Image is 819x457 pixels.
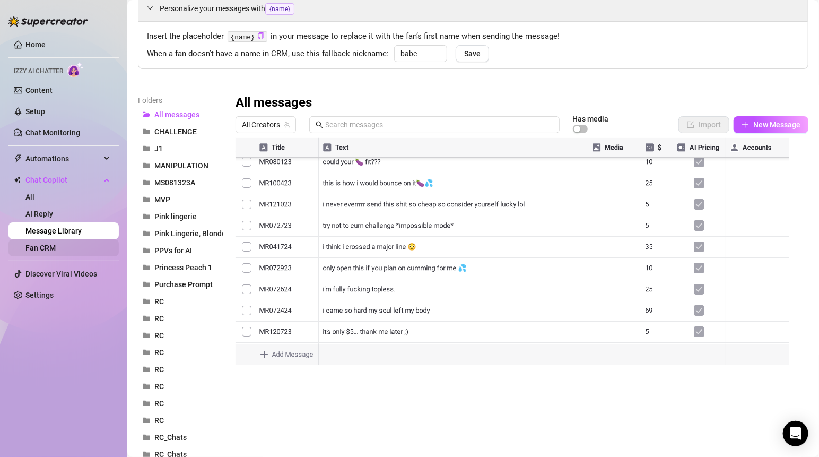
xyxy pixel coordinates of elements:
[154,365,164,374] span: RC
[14,154,22,163] span: thunderbolt
[143,162,150,169] span: folder
[154,144,163,153] span: J1
[138,106,223,123] button: All messages
[265,3,294,15] span: {name}
[25,227,82,235] a: Message Library
[154,178,195,187] span: MS081323A
[25,210,53,218] a: AI Reply
[143,179,150,186] span: folder
[138,412,223,429] button: RC
[25,40,46,49] a: Home
[25,193,34,201] a: All
[143,145,150,152] span: folder
[456,45,489,62] button: Save
[143,366,150,373] span: folder
[25,270,97,278] a: Discover Viral Videos
[143,247,150,254] span: folder
[138,378,223,395] button: RC
[236,94,312,111] h3: All messages
[143,417,150,424] span: folder
[25,128,80,137] a: Chat Monitoring
[154,297,164,306] span: RC
[25,291,54,299] a: Settings
[138,157,223,174] button: MANIPULATION
[257,32,264,40] button: Click to Copy
[138,395,223,412] button: RC
[147,5,153,11] span: expanded
[143,264,150,271] span: folder
[143,281,150,288] span: folder
[753,120,800,129] span: New Message
[143,111,150,118] span: folder-open
[143,213,150,220] span: folder
[138,208,223,225] button: Pink lingerie
[138,259,223,276] button: Princess Peach 1
[138,344,223,361] button: RC
[154,127,197,136] span: CHALLENGE
[25,107,45,116] a: Setup
[154,263,212,272] span: Princess Peach 1
[143,434,150,441] span: folder
[138,225,223,242] button: Pink Lingerie, Blonde Hair
[138,276,223,293] button: Purchase Prompt
[138,429,223,446] button: RC_Chats
[154,416,164,425] span: RC
[143,230,150,237] span: folder
[143,332,150,339] span: folder
[143,349,150,356] span: folder
[573,116,609,122] article: Has media
[25,244,56,252] a: Fan CRM
[143,315,150,322] span: folder
[143,196,150,203] span: folder
[14,176,21,184] img: Chat Copilot
[67,62,84,77] img: AI Chatter
[138,140,223,157] button: J1
[154,229,242,238] span: Pink Lingerie, Blonde Hair
[228,31,267,42] code: {name}
[25,86,53,94] a: Content
[464,49,481,58] span: Save
[25,171,101,188] span: Chat Copilot
[734,116,808,133] button: New Message
[678,116,729,133] button: Import
[143,383,150,390] span: folder
[138,327,223,344] button: RC
[154,280,213,289] span: Purchase Prompt
[154,314,164,323] span: RC
[138,191,223,208] button: MVP
[783,421,808,446] div: Open Intercom Messenger
[14,66,63,76] span: Izzy AI Chatter
[138,361,223,378] button: RC
[143,400,150,407] span: folder
[257,32,264,39] span: copy
[154,212,197,221] span: Pink lingerie
[154,195,170,204] span: MVP
[325,119,553,131] input: Search messages
[143,298,150,305] span: folder
[154,382,164,391] span: RC
[154,110,199,119] span: All messages
[154,161,208,170] span: MANIPULATION
[138,310,223,327] button: RC
[138,123,223,140] button: CHALLENGE
[147,30,799,43] span: Insert the placeholder in your message to replace it with the fan’s first name when sending the m...
[154,348,164,357] span: RC
[154,246,192,255] span: PPVs for AI
[316,121,323,128] span: search
[147,48,389,61] span: When a fan doesn’t have a name in CRM, use this fallback nickname:
[160,3,799,15] span: Personalize your messages with
[154,433,187,442] span: RC_Chats
[138,242,223,259] button: PPVs for AI
[154,331,164,340] span: RC
[284,122,290,128] span: team
[138,293,223,310] button: RC
[154,399,164,408] span: RC
[138,94,223,106] article: Folders
[8,16,88,27] img: logo-BBDzfeDw.svg
[143,128,150,135] span: folder
[25,150,101,167] span: Automations
[242,117,290,133] span: All Creators
[138,174,223,191] button: MS081323A
[742,121,749,128] span: plus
